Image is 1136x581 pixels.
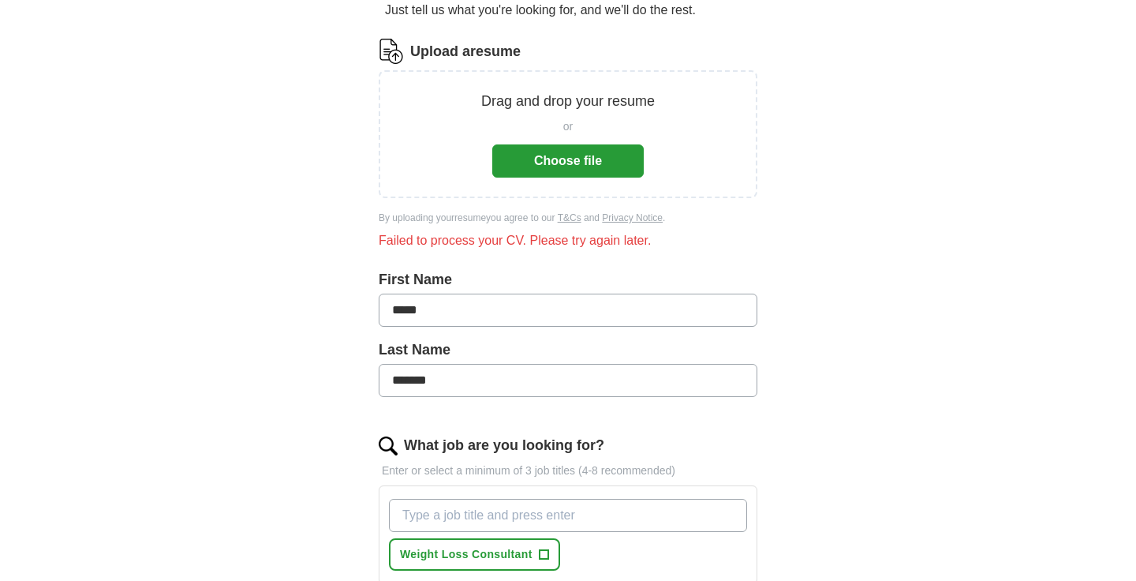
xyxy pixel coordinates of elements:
div: Failed to process your CV. Please try again later. [379,231,757,250]
button: Choose file [492,144,644,178]
label: Upload a resume [410,41,521,62]
a: T&Cs [558,212,581,223]
a: Privacy Notice [602,212,663,223]
div: By uploading your resume you agree to our and . [379,211,757,225]
label: First Name [379,269,757,290]
input: Type a job title and press enter [389,499,747,532]
img: CV Icon [379,39,404,64]
button: Weight Loss Consultant [389,538,560,571]
label: Last Name [379,339,757,361]
img: search.png [379,437,398,455]
span: Weight Loss Consultant [400,546,532,563]
p: Drag and drop your resume [481,91,655,112]
span: or [563,118,573,135]
p: Enter or select a minimum of 3 job titles (4-8 recommended) [379,463,757,479]
label: What job are you looking for? [404,435,604,456]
